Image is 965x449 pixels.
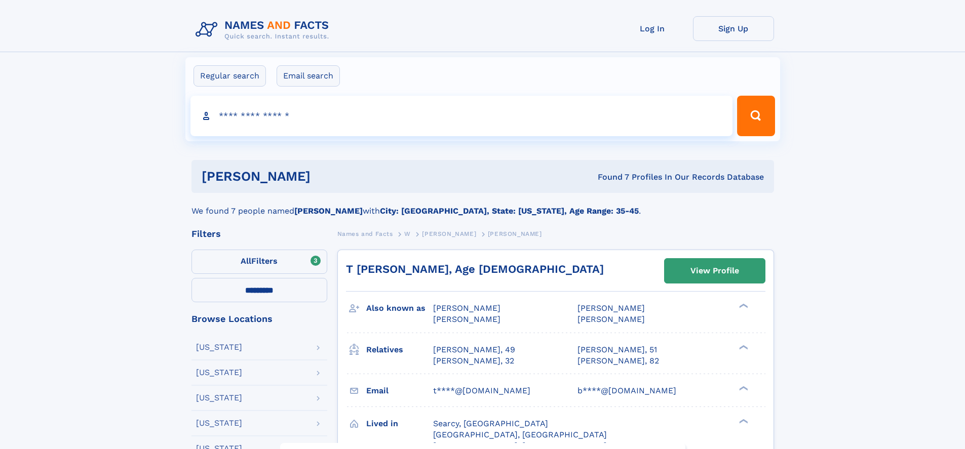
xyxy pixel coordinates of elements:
[202,170,454,183] h1: [PERSON_NAME]
[737,344,749,350] div: ❯
[196,369,242,377] div: [US_STATE]
[577,314,645,324] span: [PERSON_NAME]
[277,65,340,87] label: Email search
[737,418,749,424] div: ❯
[737,303,749,309] div: ❯
[737,385,749,391] div: ❯
[577,355,659,366] a: [PERSON_NAME], 82
[191,16,337,44] img: Logo Names and Facts
[191,229,327,238] div: Filters
[433,314,500,324] span: [PERSON_NAME]
[196,343,242,351] div: [US_STATE]
[433,419,548,428] span: Searcy, [GEOGRAPHIC_DATA]
[241,256,251,266] span: All
[404,227,411,240] a: W
[191,250,327,274] label: Filters
[196,394,242,402] div: [US_STATE]
[433,344,515,355] a: [PERSON_NAME], 49
[433,355,514,366] a: [PERSON_NAME], 32
[577,303,645,313] span: [PERSON_NAME]
[196,419,242,427] div: [US_STATE]
[612,16,693,41] a: Log In
[366,382,433,399] h3: Email
[488,230,542,237] span: [PERSON_NAME]
[665,259,765,283] a: View Profile
[294,206,363,216] b: [PERSON_NAME]
[433,430,607,439] span: [GEOGRAPHIC_DATA], [GEOGRAPHIC_DATA]
[191,193,774,217] div: We found 7 people named with .
[346,263,604,275] a: T [PERSON_NAME], Age [DEMOGRAPHIC_DATA]
[404,230,411,237] span: W
[366,415,433,432] h3: Lived in
[366,341,433,358] h3: Relatives
[690,259,739,282] div: View Profile
[191,314,327,323] div: Browse Locations
[190,96,733,136] input: search input
[380,206,639,216] b: City: [GEOGRAPHIC_DATA], State: [US_STATE], Age Range: 35-45
[337,227,393,240] a: Names and Facts
[737,96,775,136] button: Search Button
[577,344,657,355] a: [PERSON_NAME], 51
[422,227,476,240] a: [PERSON_NAME]
[433,303,500,313] span: [PERSON_NAME]
[693,16,774,41] a: Sign Up
[422,230,476,237] span: [PERSON_NAME]
[366,300,433,317] h3: Also known as
[454,172,764,183] div: Found 7 Profiles In Our Records Database
[194,65,266,87] label: Regular search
